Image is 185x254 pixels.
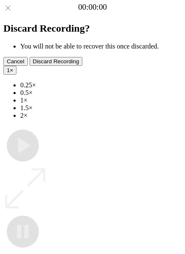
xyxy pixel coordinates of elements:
[20,81,182,89] li: 0.25×
[20,89,182,97] li: 0.5×
[20,112,182,119] li: 2×
[3,57,28,66] button: Cancel
[20,97,182,104] li: 1×
[3,66,16,75] button: 1×
[30,57,83,66] button: Discard Recording
[3,23,182,34] h2: Discard Recording?
[7,67,10,73] span: 1
[20,43,182,50] li: You will not be able to recover this once discarded.
[78,3,107,12] a: 00:00:00
[20,104,182,112] li: 1.5×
